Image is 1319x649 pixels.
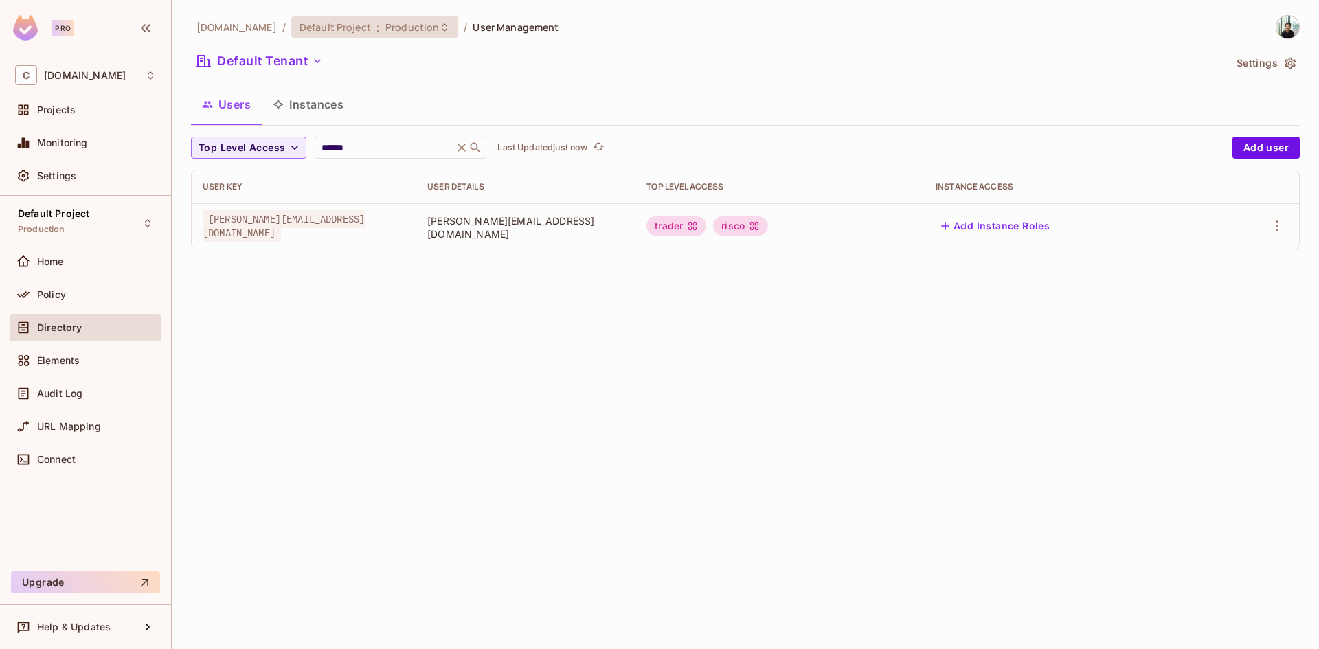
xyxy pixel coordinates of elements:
[713,216,768,236] div: risco
[936,181,1199,192] div: Instance Access
[191,50,328,72] button: Default Tenant
[196,21,277,34] span: the active workspace
[37,256,64,267] span: Home
[587,139,607,156] span: Click to refresh data
[37,289,66,300] span: Policy
[18,224,65,235] span: Production
[37,104,76,115] span: Projects
[427,214,624,240] span: [PERSON_NAME][EMAIL_ADDRESS][DOMAIN_NAME]
[300,21,371,34] span: Default Project
[37,170,76,181] span: Settings
[464,21,467,34] li: /
[376,22,381,33] span: :
[15,65,37,85] span: C
[37,322,82,333] span: Directory
[497,142,587,153] p: Last Updated just now
[37,454,76,465] span: Connect
[1232,137,1300,159] button: Add user
[1231,52,1300,74] button: Settings
[199,139,285,157] span: Top Level Access
[37,622,111,633] span: Help & Updates
[18,208,89,219] span: Default Project
[646,181,914,192] div: Top Level Access
[191,87,262,122] button: Users
[52,20,74,36] div: Pro
[37,388,82,399] span: Audit Log
[203,210,365,242] span: [PERSON_NAME][EMAIL_ADDRESS][DOMAIN_NAME]
[427,181,624,192] div: User Details
[11,571,160,593] button: Upgrade
[646,216,706,236] div: trader
[473,21,559,34] span: User Management
[203,181,405,192] div: User Key
[936,215,1055,237] button: Add Instance Roles
[191,137,306,159] button: Top Level Access
[44,70,126,81] span: Workspace: casadosventos.com.br
[37,355,80,366] span: Elements
[262,87,354,122] button: Instances
[282,21,286,34] li: /
[13,15,38,41] img: SReyMgAAAABJRU5ErkJggg==
[385,21,439,34] span: Production
[593,141,605,155] span: refresh
[37,137,88,148] span: Monitoring
[590,139,607,156] button: refresh
[1276,16,1299,38] img: Guilherme Leão
[37,421,101,432] span: URL Mapping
